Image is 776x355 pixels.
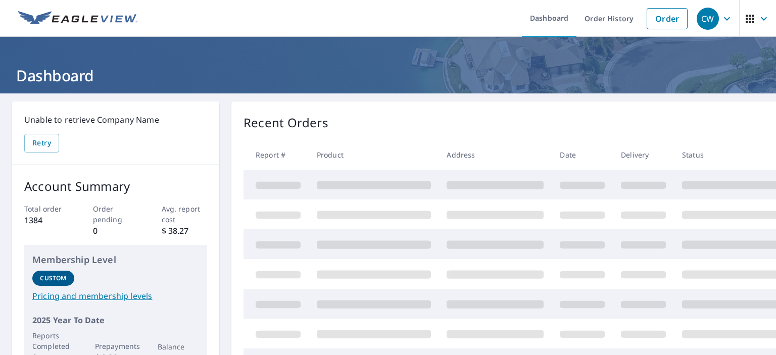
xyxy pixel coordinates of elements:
[244,114,328,132] p: Recent Orders
[158,341,200,352] p: Balance
[32,253,199,267] p: Membership Level
[697,8,719,30] div: CW
[613,140,674,170] th: Delivery
[18,11,137,26] img: EV Logo
[32,330,74,351] p: Reports Completed
[244,140,309,170] th: Report #
[24,214,70,226] p: 1384
[24,177,207,195] p: Account Summary
[12,65,764,86] h1: Dashboard
[162,225,208,237] p: $ 38.27
[162,204,208,225] p: Avg. report cost
[24,134,59,153] button: Retry
[32,314,199,326] p: 2025 Year To Date
[439,140,552,170] th: Address
[95,341,137,351] p: Prepayments
[309,140,439,170] th: Product
[32,137,51,149] span: Retry
[93,204,139,225] p: Order pending
[40,274,66,283] p: Custom
[552,140,613,170] th: Date
[647,8,688,29] a: Order
[93,225,139,237] p: 0
[24,114,207,126] p: Unable to retrieve Company Name
[32,290,199,302] a: Pricing and membership levels
[24,204,70,214] p: Total order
